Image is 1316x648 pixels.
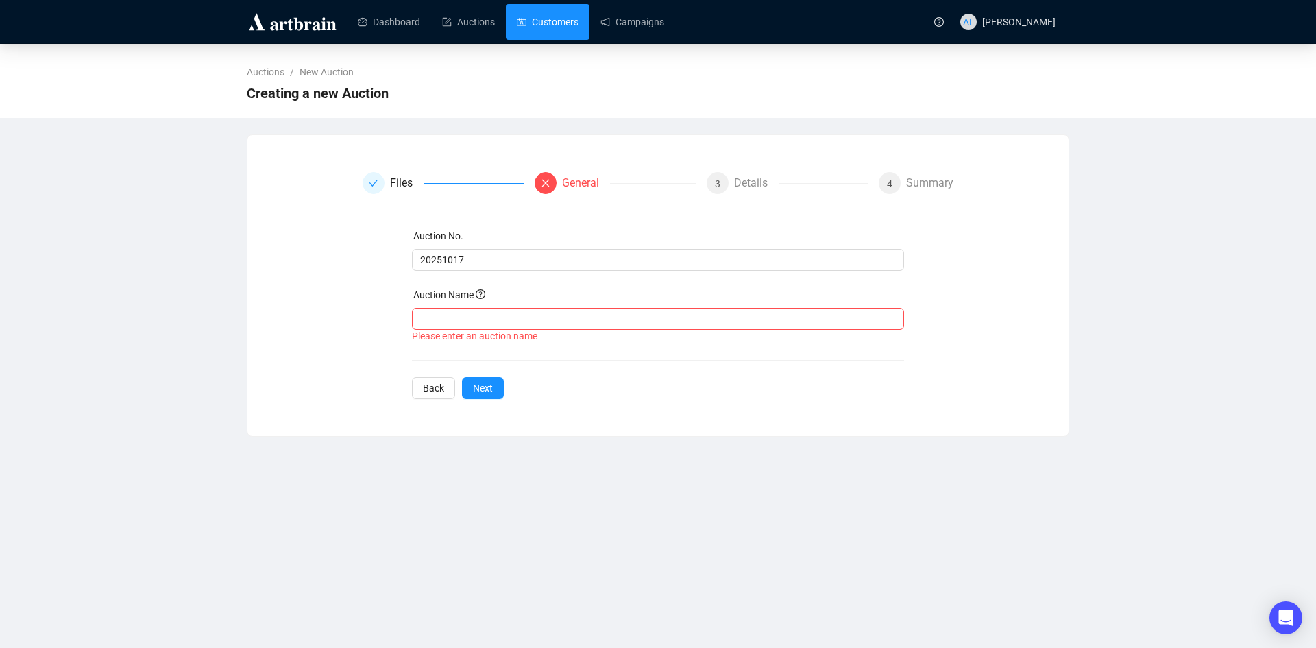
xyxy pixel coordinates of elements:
span: question-circle [934,17,944,27]
span: AL [963,14,975,29]
button: Next [462,377,504,399]
a: Customers [517,4,578,40]
button: Back [412,377,455,399]
span: 4 [887,178,892,189]
div: 3Details [707,172,868,194]
div: Files [390,172,424,194]
a: Dashboard [358,4,420,40]
div: Summary [906,172,953,194]
a: Campaigns [600,4,664,40]
span: close [541,178,550,188]
span: Back [423,381,444,396]
a: Auctions [244,64,287,80]
span: question-circle [476,289,485,299]
div: Details [734,172,779,194]
div: Please enter an auction name [412,328,905,344]
a: New Auction [297,64,356,80]
img: logo [247,11,339,33]
div: General [535,172,696,194]
li: / [290,64,294,80]
div: Files [363,172,524,194]
span: Next [473,381,493,396]
span: [PERSON_NAME] [982,16,1056,27]
span: check [369,178,378,188]
div: General [562,172,610,194]
label: Auction No. [413,230,463,241]
div: 4Summary [879,172,953,194]
a: Auctions [442,4,495,40]
span: 3 [715,178,720,189]
span: Auction Name [413,289,485,300]
div: Open Intercom Messenger [1269,601,1302,634]
span: Creating a new Auction [247,82,389,104]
